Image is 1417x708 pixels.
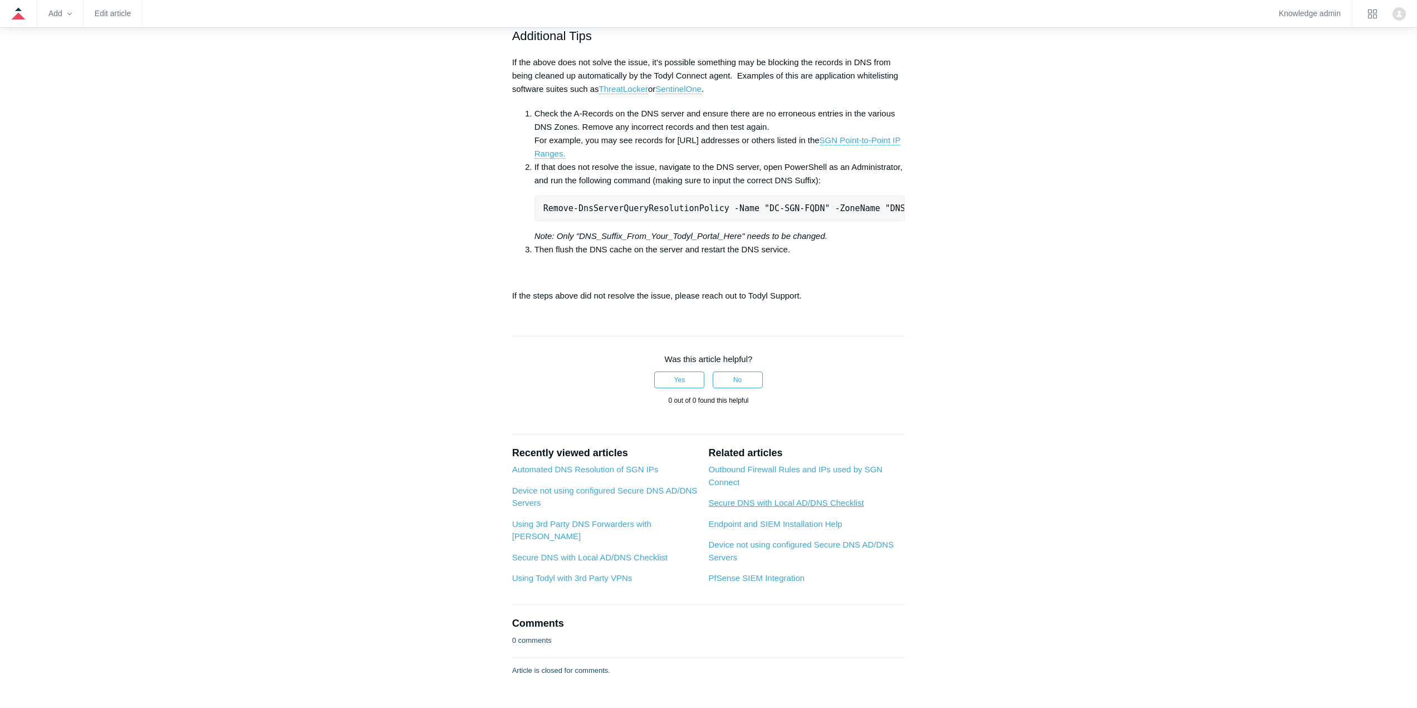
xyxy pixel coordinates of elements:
a: Edit article [95,11,131,17]
li: Then flush the DNS cache on the server and restart the DNS service. [535,243,905,256]
button: This article was helpful [654,372,704,388]
em: Note: Only "DNS_Suffix_From_Your_Todyl_Portal_Here" needs to be changed. [535,231,827,241]
li: Check the A-Records on the DNS server and ensure there are no erroneous entries in the various DN... [535,107,905,160]
h2: Additional Tips [512,26,905,46]
p: 0 comments [512,635,552,646]
a: Secure DNS with Local AD/DNS Checklist [708,498,864,507]
button: This article was not helpful [713,372,763,388]
a: Secure DNS with Local AD/DNS Checklist [512,553,668,562]
a: Automated DNS Resolution of SGN IPs [512,465,659,474]
h2: Recently viewed articles [512,446,698,461]
a: Using Todyl with 3rd Party VPNs [512,573,632,583]
a: Using 3rd Party DNS Forwarders with [PERSON_NAME] [512,519,651,541]
zd-hc-trigger: Add [48,11,72,17]
a: SentinelOne [655,84,702,94]
a: Device not using configured Secure DNS AD/DNS Servers [512,486,698,508]
h2: Comments [512,616,905,631]
a: ThreatLocker [599,84,648,94]
a: Knowledge admin [1279,11,1341,17]
p: If the above does not solve the issue, it's possible something may be blocking the records in DNS... [512,56,905,96]
h2: Related articles [708,446,905,461]
span: Was this article helpful? [665,354,753,364]
a: Endpoint and SIEM Installation Help [708,519,842,529]
img: user avatar [1393,7,1406,21]
zd-hc-trigger: Click your profile icon to open the profile menu [1393,7,1406,21]
p: Article is closed for comments. [512,665,610,676]
li: If that does not resolve the issue, navigate to the DNS server, open PowerShell as an Administrat... [535,160,905,243]
span: 0 out of 0 found this helpful [668,397,748,404]
p: If the steps above did not resolve the issue, please reach out to Todyl Support. [512,289,905,302]
pre: Remove-DnsServerQueryResolutionPolicy -Name "DC-SGN-FQDN" -ZoneName "DNS_Suffix_From_Your_Todyl_P... [535,196,905,221]
a: Outbound Firewall Rules and IPs used by SGN Connect [708,465,882,487]
a: PfSense SIEM Integration [708,573,805,583]
a: Device not using configured Secure DNS AD/DNS Servers [708,540,894,562]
